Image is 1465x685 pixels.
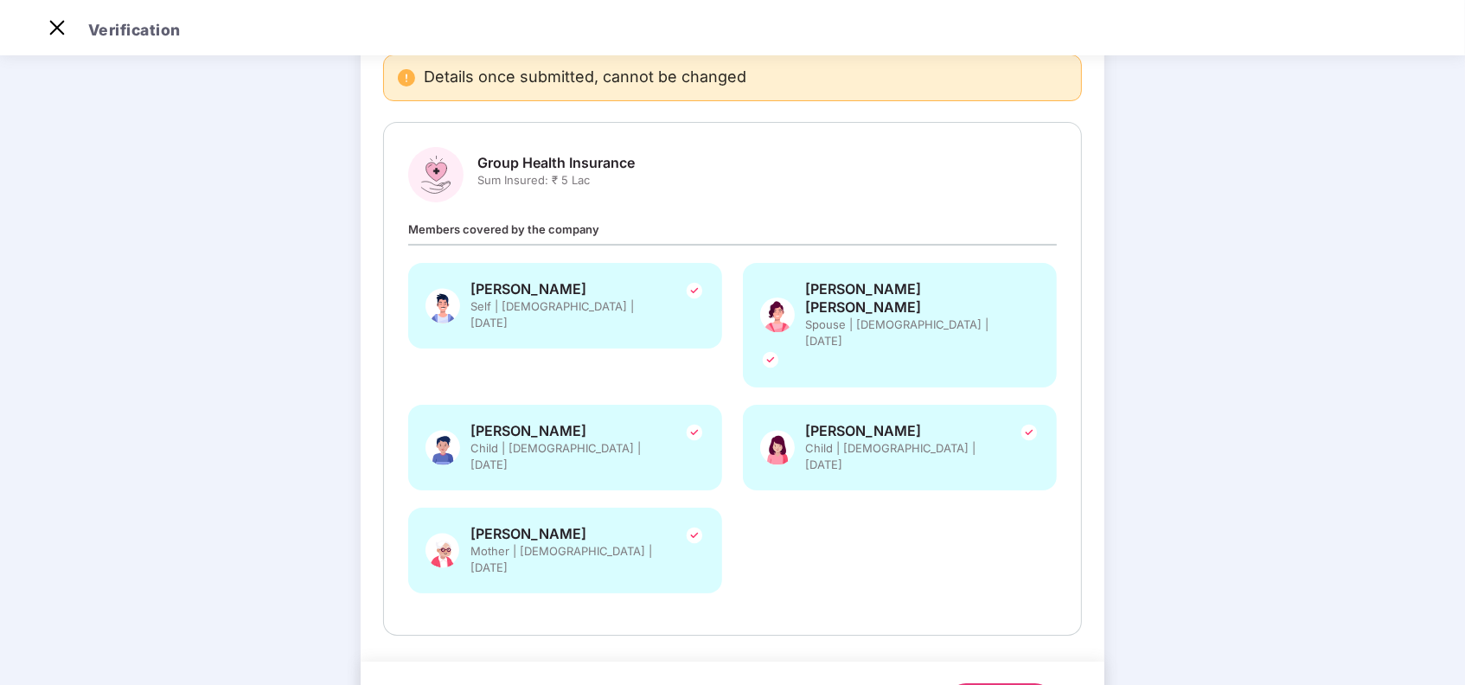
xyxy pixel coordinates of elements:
img: svg+xml;base64,PHN2ZyBpZD0iU3BvdXNlX0ZlbWFsZSIgeG1sbnM9Imh0dHA6Ly93d3cudzMub3JnLzIwMDAvc3ZnIiB4bW... [760,422,795,473]
span: [PERSON_NAME] [470,422,661,440]
img: svg+xml;base64,PHN2ZyB4bWxucz0iaHR0cDovL3d3dy53My5vcmcvMjAwMC9zdmciIHhtbG5zOnhsaW5rPSJodHRwOi8vd3... [425,525,460,576]
span: Mother | [DEMOGRAPHIC_DATA] | [DATE] [470,543,661,576]
span: Self | [DEMOGRAPHIC_DATA] | [DATE] [470,298,661,331]
span: Group Health Insurance [477,154,635,172]
span: Sum Insured: ₹ 5 Lac [477,172,635,189]
img: svg+xml;base64,PHN2ZyBpZD0iVGljay0yNHgyNCIgeG1sbnM9Imh0dHA6Ly93d3cudzMub3JnLzIwMDAvc3ZnIiB3aWR0aD... [684,280,705,301]
span: Details once submitted, cannot be changed [424,69,746,86]
span: [PERSON_NAME] [470,525,661,543]
img: svg+xml;base64,PHN2ZyBpZD0iVGljay0yNHgyNCIgeG1sbnM9Imh0dHA6Ly93d3cudzMub3JnLzIwMDAvc3ZnIiB3aWR0aD... [684,422,705,443]
span: [PERSON_NAME] [PERSON_NAME] [805,280,1020,317]
img: svg+xml;base64,PHN2ZyBpZD0iVGljay0yNHgyNCIgeG1sbnM9Imh0dHA6Ly93d3cudzMub3JnLzIwMDAvc3ZnIiB3aWR0aD... [1019,422,1040,443]
span: [PERSON_NAME] [805,422,995,440]
img: svg+xml;base64,PHN2ZyBpZD0iU3BvdXNlX01hbGUiIHhtbG5zPSJodHRwOi8vd3d3LnczLm9yZy8yMDAwL3N2ZyIgeG1sbn... [425,280,460,331]
img: svg+xml;base64,PHN2ZyBpZD0iRGFuZ2VyX2FsZXJ0IiBkYXRhLW5hbWU9IkRhbmdlciBhbGVydCIgeG1sbnM9Imh0dHA6Ly... [398,69,415,86]
img: svg+xml;base64,PHN2ZyBpZD0iVGljay0yNHgyNCIgeG1sbnM9Imh0dHA6Ly93d3cudzMub3JnLzIwMDAvc3ZnIiB3aWR0aD... [684,525,705,546]
img: svg+xml;base64,PHN2ZyB4bWxucz0iaHR0cDovL3d3dy53My5vcmcvMjAwMC9zdmciIHhtbG5zOnhsaW5rPSJodHRwOi8vd3... [760,280,795,349]
span: Child | [DEMOGRAPHIC_DATA] | [DATE] [470,440,661,473]
img: svg+xml;base64,PHN2ZyBpZD0iR3JvdXBfSGVhbHRoX0luc3VyYW5jZSIgZGF0YS1uYW1lPSJHcm91cCBIZWFsdGggSW5zdX... [408,147,464,202]
img: svg+xml;base64,PHN2ZyBpZD0iVGljay0yNHgyNCIgeG1sbnM9Imh0dHA6Ly93d3cudzMub3JnLzIwMDAvc3ZnIiB3aWR0aD... [760,349,781,370]
span: Child | [DEMOGRAPHIC_DATA] | [DATE] [805,440,995,473]
span: Spouse | [DEMOGRAPHIC_DATA] | [DATE] [805,317,995,349]
img: svg+xml;base64,PHN2ZyBpZD0iU3BvdXNlX0ZlbWFsZSIgeG1sbnM9Imh0dHA6Ly93d3cudzMub3JnLzIwMDAvc3ZnIiB4bW... [425,422,460,473]
span: [PERSON_NAME] [470,280,661,298]
span: Members covered by the company [408,222,599,236]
